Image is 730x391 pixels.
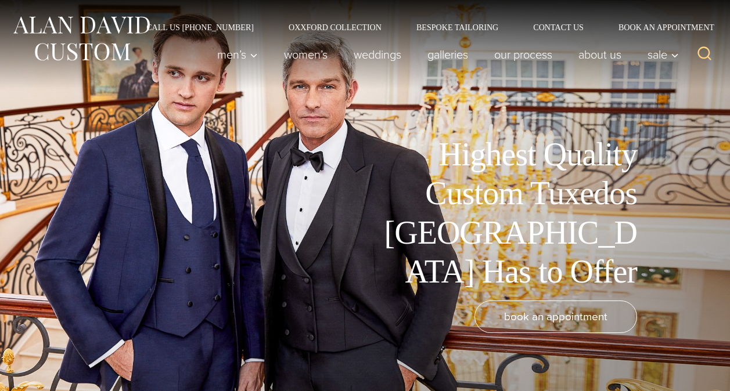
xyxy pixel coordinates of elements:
img: Alan David Custom [12,13,151,64]
a: About Us [566,43,635,66]
span: Men’s [217,49,258,60]
a: book an appointment [474,301,637,333]
button: View Search Form [691,41,718,68]
span: book an appointment [504,308,607,325]
nav: Secondary Navigation [129,23,718,31]
a: weddings [341,43,415,66]
a: Call Us [PHONE_NUMBER] [129,23,271,31]
span: Sale [648,49,679,60]
a: Oxxford Collection [271,23,399,31]
a: Women’s [271,43,341,66]
a: Book an Appointment [601,23,718,31]
a: Bespoke Tailoring [399,23,516,31]
a: Contact Us [516,23,601,31]
a: Our Process [481,43,566,66]
a: Galleries [415,43,481,66]
h1: Highest Quality Custom Tuxedos [GEOGRAPHIC_DATA] Has to Offer [376,135,637,291]
nav: Primary Navigation [204,43,685,66]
